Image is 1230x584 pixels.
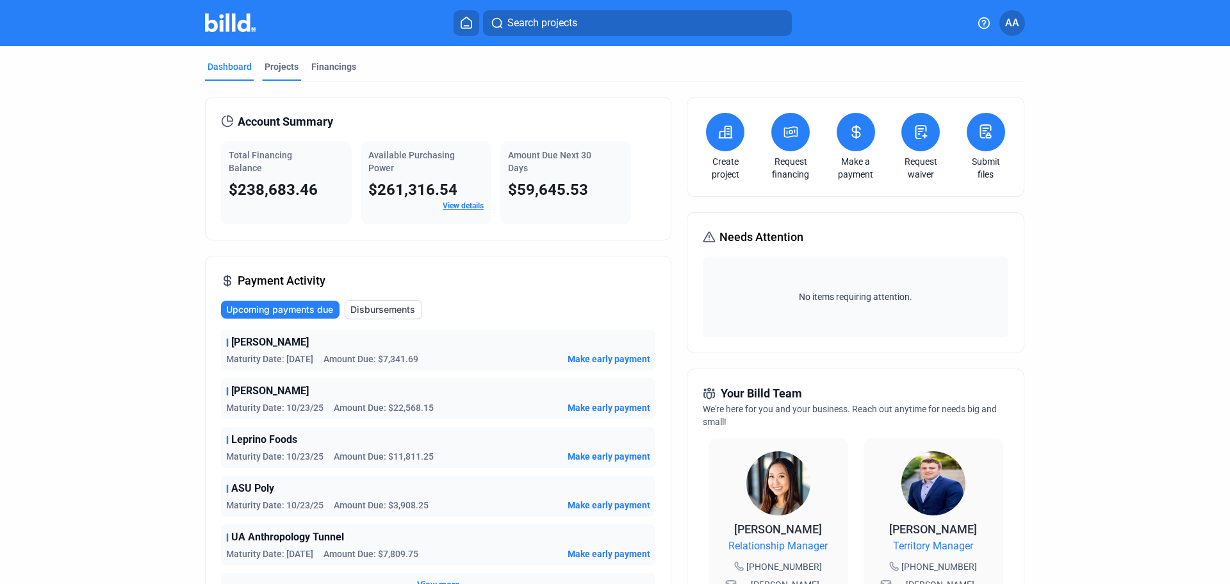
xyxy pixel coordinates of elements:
[231,383,309,399] span: [PERSON_NAME]
[746,451,810,515] img: Relationship Manager
[324,353,418,365] span: Amount Due: $7,341.69
[1005,15,1019,31] span: AA
[568,499,650,512] button: Make early payment
[231,335,309,350] span: [PERSON_NAME]
[901,451,965,515] img: Territory Manager
[568,353,650,365] button: Make early payment
[768,155,813,181] a: Request financing
[231,530,344,545] span: UA Anthropology Tunnel
[999,10,1025,36] button: AA
[334,450,434,463] span: Amount Due: $11,811.25
[231,481,274,496] span: ASU Poly
[483,10,792,36] button: Search projects
[508,150,591,173] span: Amount Due Next 30 Days
[507,15,577,31] span: Search projects
[334,401,434,414] span: Amount Due: $22,568.15
[238,113,333,131] span: Account Summary
[893,538,973,554] span: Territory Manager
[889,522,977,536] span: [PERSON_NAME]
[350,303,415,316] span: Disbursements
[226,303,333,316] span: Upcoming payments due
[229,181,318,199] span: $238,683.46
[226,547,313,560] span: Maturity Date: [DATE]
[226,401,324,414] span: Maturity Date: 10/23/25
[265,60,299,73] div: Projects
[728,538,828,554] span: Relationship Manager
[443,201,484,210] a: View details
[311,60,356,73] div: Financings
[568,547,650,560] button: Make early payment
[368,181,457,199] span: $261,316.54
[963,155,1008,181] a: Submit files
[238,272,325,290] span: Payment Activity
[226,353,313,365] span: Maturity Date: [DATE]
[324,547,418,560] span: Amount Due: $7,809.75
[708,290,1003,303] span: No items requiring attention.
[229,150,292,173] span: Total Financing Balance
[208,60,252,73] div: Dashboard
[508,181,588,199] span: $59,645.53
[221,301,340,319] button: Upcoming payments due
[898,155,943,181] a: Request waiver
[721,385,802,403] span: Your Billd Team
[746,560,822,573] span: [PHONE_NUMBER]
[345,300,422,319] button: Disbursements
[368,150,455,173] span: Available Purchasing Power
[901,560,977,573] span: [PHONE_NUMBER]
[226,499,324,512] span: Maturity Date: 10/23/25
[734,522,822,536] span: [PERSON_NAME]
[719,228,803,246] span: Needs Attention
[205,13,256,32] img: Billd Company Logo
[226,450,324,463] span: Maturity Date: 10/23/25
[231,432,297,447] span: Leprino Foods
[568,450,650,463] button: Make early payment
[833,155,878,181] a: Make a payment
[703,155,748,181] a: Create project
[334,499,429,512] span: Amount Due: $3,908.25
[703,404,997,427] span: We're here for you and your business. Reach out anytime for needs big and small!
[568,401,650,414] button: Make early payment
